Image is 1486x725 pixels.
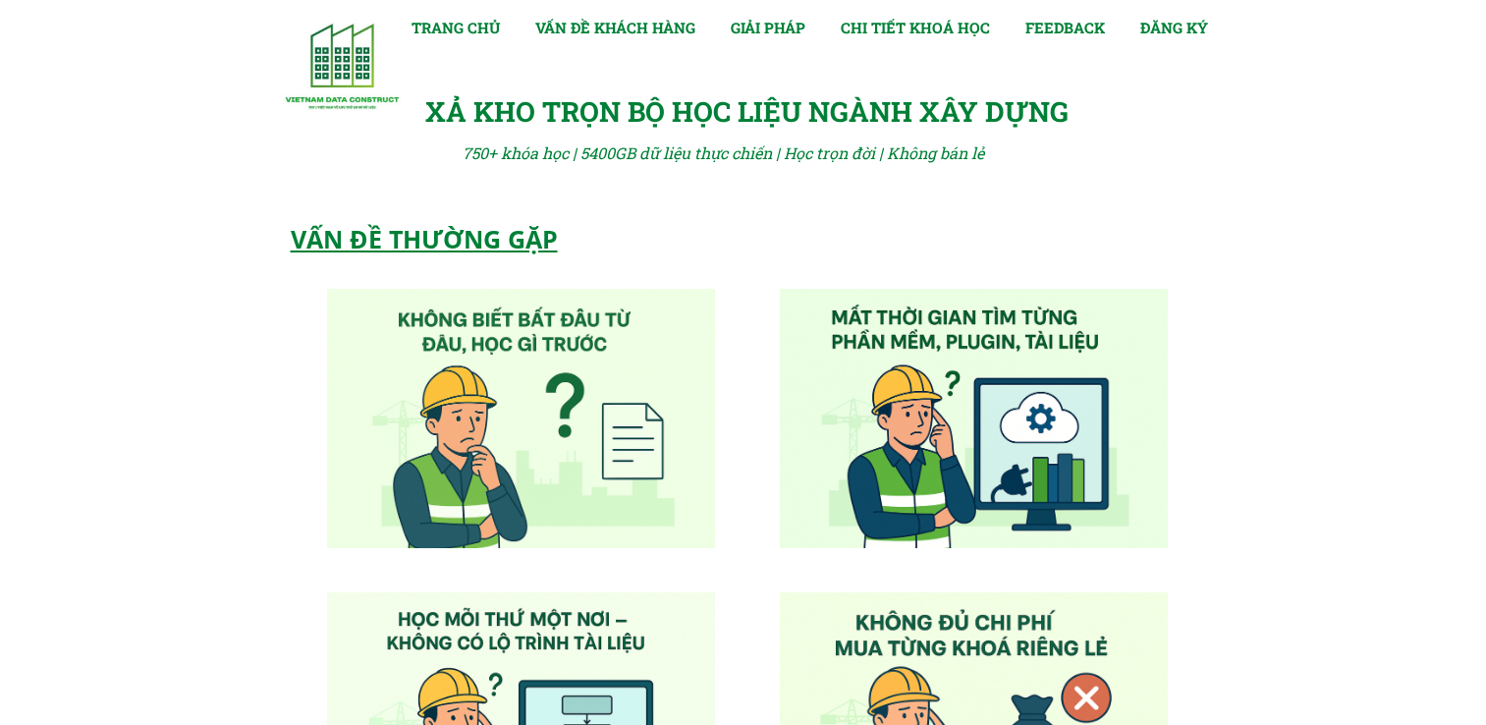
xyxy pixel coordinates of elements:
a: VẤN ĐỀ KHÁCH HÀNG [535,16,695,39]
a: TRANG CHỦ [412,16,500,39]
div: VẤN ĐỀ THƯỜNG GẶP [291,219,752,258]
div: 750+ khóa học | 5400GB dữ liệu thực chiến | Học trọn đời | Không bán lẻ [463,140,1012,166]
a: ĐĂNG KÝ [1140,16,1208,39]
a: FEEDBACK [1025,16,1105,39]
a: GIẢI PHÁP [731,16,805,39]
a: CHI TIẾT KHOÁ HỌC [841,16,990,39]
div: XẢ KHO TRỌN BỘ HỌC LIỆU NGÀNH XÂY DỰNG [425,90,1083,135]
